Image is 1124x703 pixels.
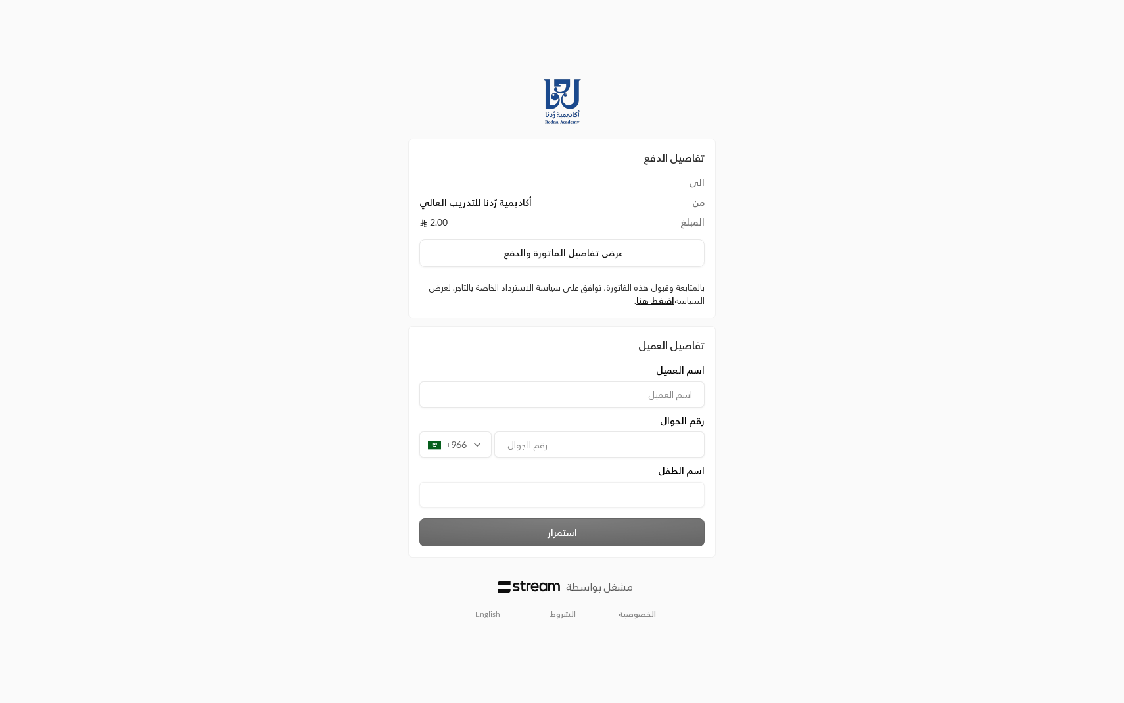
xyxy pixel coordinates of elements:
[419,337,705,353] div: تفاصيل العميل
[654,196,705,216] td: من
[636,295,674,306] a: اضغط هنا
[550,609,576,619] a: الشروط
[530,76,594,128] img: Company Logo
[619,609,656,619] a: الخصوصية
[419,216,654,229] td: 2.00
[660,414,705,427] span: رقم الجوال
[468,604,507,625] a: English
[498,581,560,593] img: Logo
[658,464,705,477] span: اسم الطفل
[419,239,705,267] button: عرض تفاصيل الفاتورة والدفع
[654,216,705,229] td: المبلغ
[419,196,654,216] td: أكاديمية رُدنا للتدريب العالي
[419,281,705,307] label: بالمتابعة وقبول هذه الفاتورة، توافق على سياسة الاسترداد الخاصة بالتاجر. لعرض السياسة .
[566,579,633,594] p: مشغل بواسطة
[656,364,705,377] span: اسم العميل
[419,431,492,458] div: +966
[419,150,705,166] h2: تفاصيل الدفع
[494,431,705,458] input: رقم الجوال
[419,381,705,408] input: اسم العميل
[654,176,705,196] td: الى
[419,176,654,196] td: -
